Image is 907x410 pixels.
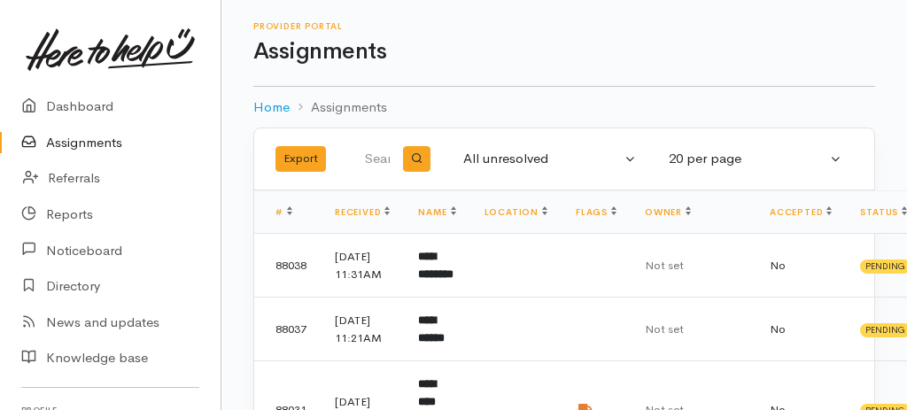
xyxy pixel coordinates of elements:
[453,142,647,176] button: All unresolved
[253,39,875,65] h1: Assignments
[658,142,853,176] button: 20 per page
[275,206,292,218] a: #
[335,206,390,218] a: Received
[253,97,290,118] a: Home
[254,234,321,298] td: 88038
[770,258,786,273] span: No
[860,206,907,218] a: Status
[364,138,393,181] input: Search
[290,97,387,118] li: Assignments
[669,149,826,169] div: 20 per page
[770,321,786,337] span: No
[576,206,616,218] a: Flags
[770,206,832,218] a: Accepted
[485,206,547,218] a: Location
[321,234,404,298] td: [DATE] 11:31AM
[253,87,875,128] nav: breadcrumb
[463,149,621,169] div: All unresolved
[321,298,404,361] td: [DATE] 11:21AM
[645,258,684,273] span: Not set
[275,146,326,172] button: Export
[418,206,455,218] a: Name
[645,206,691,218] a: Owner
[254,298,321,361] td: 88037
[253,21,875,31] h6: Provider Portal
[645,321,684,337] span: Not set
